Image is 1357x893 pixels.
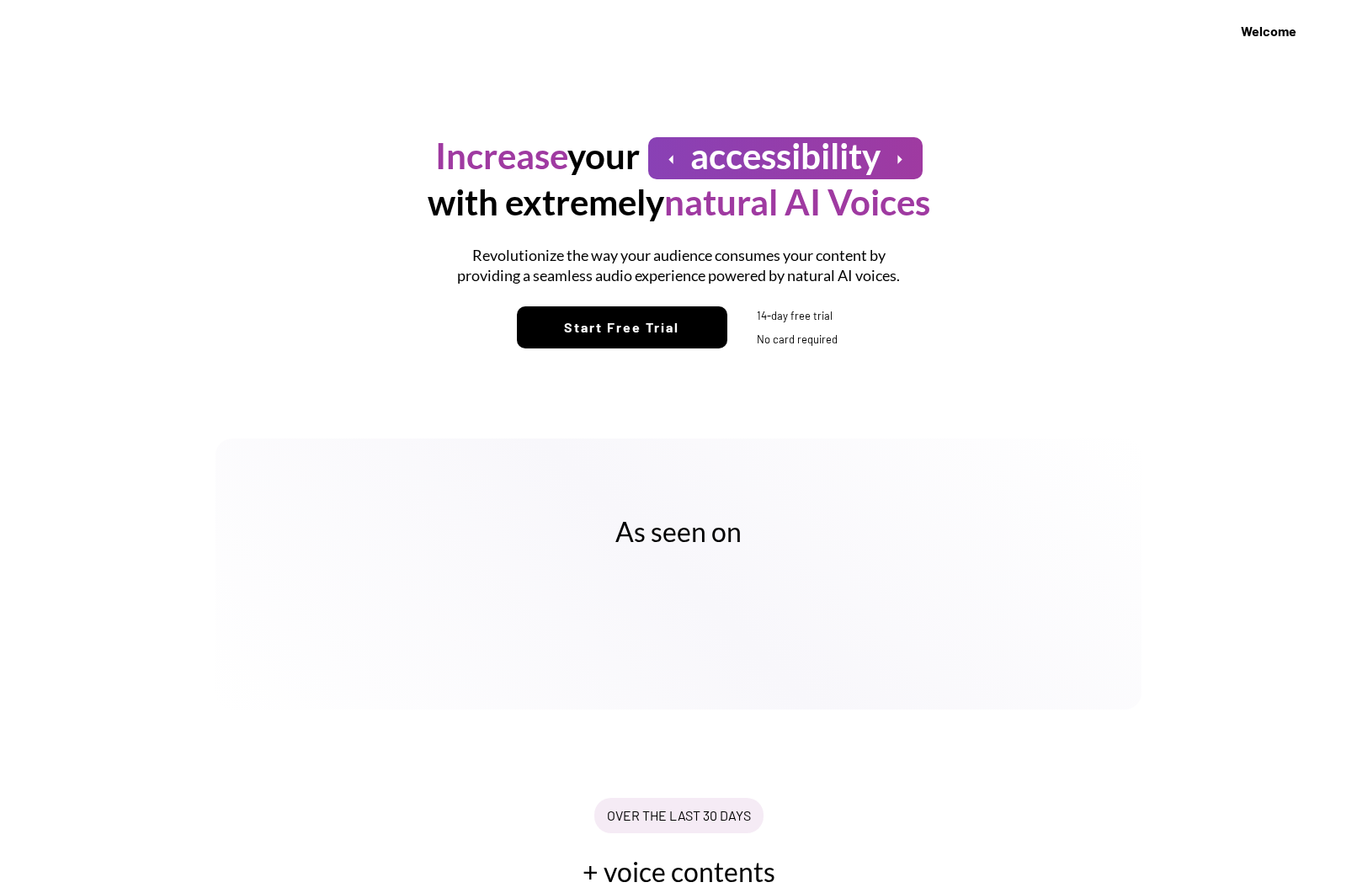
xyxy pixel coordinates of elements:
font: natural AI Voices [664,181,930,223]
div: No card required [757,332,841,347]
img: yH5BAEAAAAALAAAAAABAAEAAAIBRAA7 [736,331,753,348]
img: yH5BAEAAAAALAAAAAABAAEAAAIBRAA7 [926,587,1069,646]
h2: As seen on [270,514,1087,550]
font: Increase [435,135,567,177]
button: arrow_right [889,149,910,170]
img: yH5BAEAAAAALAAAAAABAAEAAAIBRAA7 [713,545,856,688]
div: Welcome [1241,21,1296,41]
img: yH5BAEAAAAALAAAAAABAAEAAAIBRAA7 [1305,14,1340,50]
button: arrow_left [661,149,682,170]
button: Start Free Trial [517,306,727,348]
img: yH5BAEAAAAALAAAAAABAAEAAAIBRAA7 [288,545,431,688]
div: 14-day free trial [757,308,841,323]
img: yH5BAEAAAAALAAAAAABAAEAAAIBRAA7 [736,307,753,324]
img: yH5BAEAAAAALAAAAAABAAEAAAIBRAA7 [501,545,644,688]
h1: accessibility [690,133,881,179]
img: yH5BAEAAAAALAAAAAABAAEAAAIBRAA7 [17,13,194,50]
h2: + voice contents [342,854,1015,890]
h1: Revolutionize the way your audience consumes your content by providing a seamless audio experienc... [447,246,910,285]
h1: your [435,133,640,179]
div: OVER THE LAST 30 DAYS [607,806,751,825]
h1: with extremely [428,179,930,226]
